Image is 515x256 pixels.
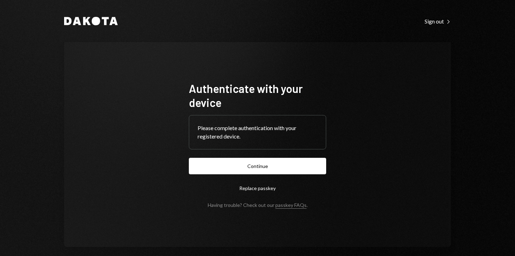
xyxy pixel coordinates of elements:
a: passkey FAQs [275,202,307,209]
div: Sign out [425,18,451,25]
button: Replace passkey [189,180,326,196]
a: Sign out [425,17,451,25]
button: Continue [189,158,326,174]
h1: Authenticate with your device [189,81,326,109]
div: Having trouble? Check out our . [208,202,308,208]
div: Please complete authentication with your registered device. [198,124,317,141]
